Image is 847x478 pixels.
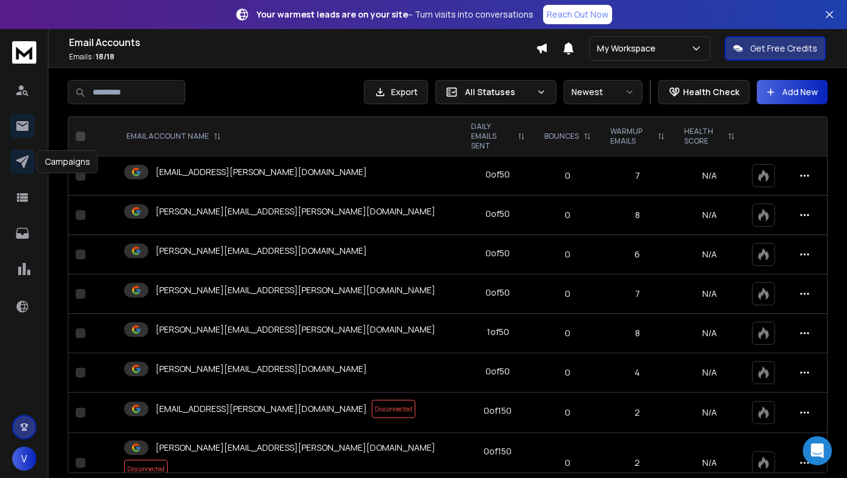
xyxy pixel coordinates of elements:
[486,247,510,259] div: 0 of 50
[156,324,435,336] p: [PERSON_NAME][EMAIL_ADDRESS][PERSON_NAME][DOMAIN_NAME]
[682,209,737,221] p: N/A
[542,407,593,419] p: 0
[484,445,512,457] div: 0 of 150
[69,52,536,62] p: Emails :
[750,42,817,55] p: Get Free Credits
[601,353,674,393] td: 4
[682,457,737,469] p: N/A
[682,170,737,182] p: N/A
[257,8,533,21] p: – Turn visits into conversations
[601,314,674,353] td: 8
[682,327,737,339] p: N/A
[69,35,536,50] h1: Email Accounts
[564,80,642,104] button: Newest
[465,86,532,98] p: All Statuses
[542,367,593,379] p: 0
[682,407,737,419] p: N/A
[484,405,512,417] div: 0 of 150
[486,208,510,220] div: 0 of 50
[257,8,408,20] strong: Your warmest leads are on your site
[471,122,513,151] p: DAILY EMAILS SENT
[803,436,832,465] div: Open Intercom Messenger
[542,209,593,221] p: 0
[682,288,737,300] p: N/A
[96,51,114,62] span: 18 / 18
[542,170,593,182] p: 0
[682,248,737,261] p: N/A
[37,150,98,173] div: Campaigns
[156,284,435,296] p: [PERSON_NAME][EMAIL_ADDRESS][PERSON_NAME][DOMAIN_NAME]
[486,168,510,181] div: 0 of 50
[601,235,674,274] td: 6
[487,326,509,338] div: 1 of 50
[684,127,723,146] p: HEALTH SCORE
[601,393,674,433] td: 2
[156,363,367,375] p: [PERSON_NAME][EMAIL_ADDRESS][DOMAIN_NAME]
[156,205,435,217] p: [PERSON_NAME][EMAIL_ADDRESS][PERSON_NAME][DOMAIN_NAME]
[601,196,674,235] td: 8
[601,274,674,314] td: 7
[542,248,593,261] p: 0
[364,80,428,104] button: Export
[547,8,608,21] p: Reach Out Now
[542,457,593,469] p: 0
[486,287,510,299] div: 0 of 50
[542,327,593,339] p: 0
[542,288,593,300] p: 0
[683,86,739,98] p: Health Check
[543,5,612,24] a: Reach Out Now
[601,156,674,196] td: 7
[757,80,828,104] button: Add New
[127,131,221,141] div: EMAIL ACCOUNT NAME
[486,365,510,377] div: 0 of 50
[597,42,661,55] p: My Workspace
[156,166,367,178] p: [EMAIL_ADDRESS][PERSON_NAME][DOMAIN_NAME]
[124,460,168,478] span: Disconnected
[12,446,36,471] button: V
[156,245,367,257] p: [PERSON_NAME][EMAIL_ADDRESS][DOMAIN_NAME]
[12,41,36,64] img: logo
[725,36,826,61] button: Get Free Credits
[682,367,737,379] p: N/A
[156,442,435,454] p: [PERSON_NAME][EMAIL_ADDRESS][PERSON_NAME][DOMAIN_NAME]
[156,403,367,415] p: [EMAIL_ADDRESS][PERSON_NAME][DOMAIN_NAME]
[658,80,750,104] button: Health Check
[544,131,579,141] p: BOUNCES
[372,400,415,418] span: Disconnected
[610,127,653,146] p: WARMUP EMAILS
